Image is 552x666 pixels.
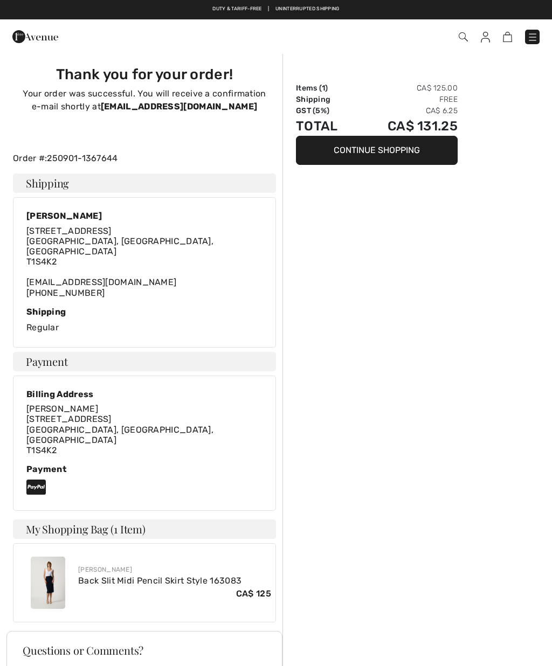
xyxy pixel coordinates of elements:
h3: Thank you for your order! [19,66,270,83]
img: Shopping Bag [503,32,512,42]
td: Items ( ) [296,82,356,94]
img: My Info [481,32,490,43]
td: CA$ 125.00 [356,82,458,94]
div: [EMAIL_ADDRESS][DOMAIN_NAME] [26,226,263,298]
img: 1ère Avenue [12,26,58,47]
h3: Questions or Comments? [23,645,266,656]
div: Regular [26,307,263,334]
div: [PERSON_NAME] [26,211,263,221]
td: Shipping [296,94,356,105]
a: 1ère Avenue [12,31,58,41]
div: Payment [26,464,263,474]
a: 250901-1367644 [47,153,118,163]
span: [STREET_ADDRESS] [GEOGRAPHIC_DATA], [GEOGRAPHIC_DATA], [GEOGRAPHIC_DATA] T1S4K2 [26,414,213,455]
span: [STREET_ADDRESS] [GEOGRAPHIC_DATA], [GEOGRAPHIC_DATA], [GEOGRAPHIC_DATA] T1S4K2 [26,226,213,267]
div: Order #: [6,152,282,165]
span: 1 [322,84,325,93]
td: GST (5%) [296,105,356,116]
strong: [EMAIL_ADDRESS][DOMAIN_NAME] [101,101,257,112]
h4: Shipping [13,174,276,193]
button: Continue Shopping [296,136,458,165]
div: Shipping [26,307,263,317]
p: Your order was successful. You will receive a confirmation e-mail shortly at [19,87,270,113]
td: Total [296,116,356,136]
div: Billing Address [26,389,263,399]
td: Free [356,94,458,105]
span: [PERSON_NAME] [26,404,98,414]
h4: Payment [13,352,276,371]
a: [PHONE_NUMBER] [26,288,105,298]
img: Search [459,32,468,41]
img: Menu [527,32,538,43]
td: CA$ 6.25 [356,105,458,116]
img: Back Slit Midi Pencil Skirt Style 163083 [31,557,65,608]
a: Back Slit Midi Pencil Skirt Style 163083 [78,575,241,586]
div: [PERSON_NAME] [78,565,271,574]
span: CA$ 125 [236,587,271,600]
td: CA$ 131.25 [356,116,458,136]
h4: My Shopping Bag (1 Item) [13,519,276,539]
